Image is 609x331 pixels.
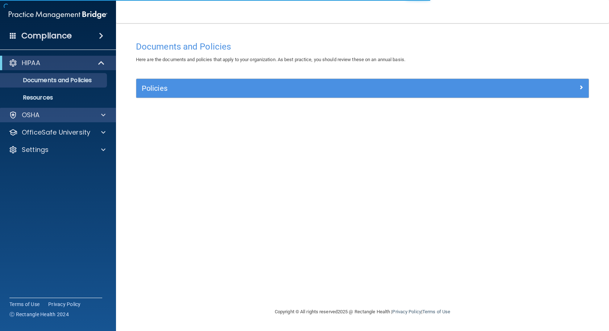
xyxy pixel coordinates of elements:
a: OSHA [9,111,105,119]
p: Settings [22,145,49,154]
span: Here are the documents and policies that apply to your organization. As best practice, you should... [136,57,405,62]
a: Policies [142,82,583,94]
h4: Compliance [21,31,72,41]
h4: Documents and Policies [136,42,589,51]
a: OfficeSafe University [9,128,105,137]
p: OSHA [22,111,40,119]
a: Privacy Policy [392,309,421,314]
h5: Policies [142,84,470,92]
div: Copyright © All rights reserved 2025 @ Rectangle Health | | [230,300,495,323]
img: PMB logo [9,8,107,22]
a: Terms of Use [422,309,450,314]
a: HIPAA [9,59,105,67]
p: OfficeSafe University [22,128,90,137]
span: Ⓒ Rectangle Health 2024 [9,311,69,318]
p: Resources [5,94,104,101]
p: Documents and Policies [5,77,104,84]
p: HIPAA [22,59,40,67]
a: Privacy Policy [48,301,81,308]
a: Settings [9,145,105,154]
a: Terms of Use [9,301,40,308]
